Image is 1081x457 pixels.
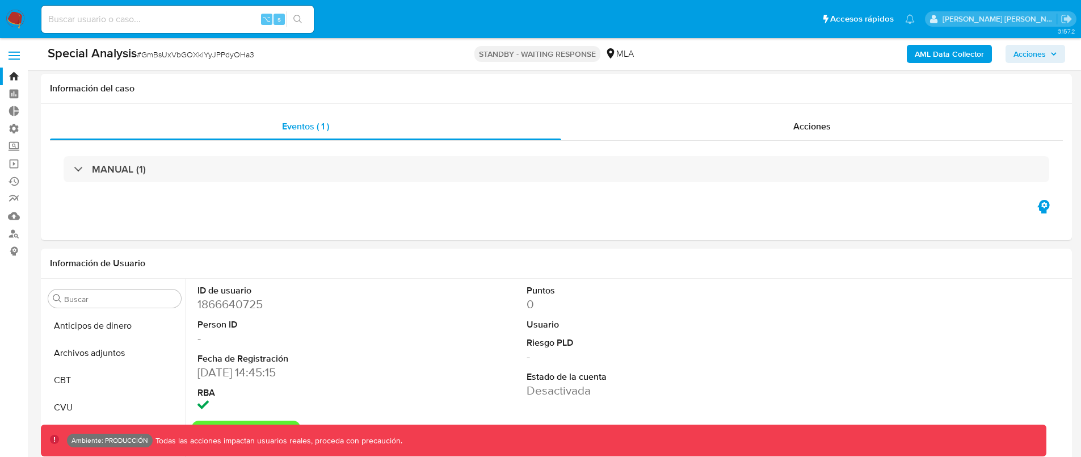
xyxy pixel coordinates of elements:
[907,45,992,63] button: AML Data Collector
[50,83,1063,94] h1: Información del caso
[44,394,186,421] button: CVU
[605,48,634,60] div: MLA
[137,49,254,60] span: # GmBsUxVbGOXkiYyJPPdyOHa3
[527,296,735,312] dd: 0
[197,364,406,380] dd: [DATE] 14:45:15
[41,12,314,27] input: Buscar usuario o caso...
[905,14,915,24] a: Notificaciones
[44,367,186,394] button: CBT
[64,156,1049,182] div: MANUAL (1)
[286,11,309,27] button: search-icon
[53,294,62,303] button: Buscar
[44,421,186,448] button: Cruces y Relaciones
[527,318,735,331] dt: Usuario
[153,435,402,446] p: Todas las acciones impactan usuarios reales, proceda con precaución.
[793,120,831,133] span: Acciones
[197,387,406,399] dt: RBA
[197,296,406,312] dd: 1866640725
[197,284,406,297] dt: ID de usuario
[277,14,281,24] span: s
[474,46,600,62] p: STANDBY - WAITING RESPONSE
[527,284,735,297] dt: Puntos
[44,312,186,339] button: Anticipos de dinero
[943,14,1057,24] p: omar.guzman@mercadolibre.com.co
[262,14,271,24] span: ⌥
[50,258,145,269] h1: Información de Usuario
[64,294,176,304] input: Buscar
[915,45,984,63] b: AML Data Collector
[830,13,894,25] span: Accesos rápidos
[527,383,735,399] dd: Desactivada
[197,353,406,365] dt: Fecha de Registración
[197,318,406,331] dt: Person ID
[71,438,148,443] p: Ambiente: PRODUCCIÓN
[44,339,186,367] button: Archivos adjuntos
[1061,13,1072,25] a: Salir
[1006,45,1065,63] button: Acciones
[527,337,735,349] dt: Riesgo PLD
[282,120,329,133] span: Eventos ( 1 )
[197,330,406,346] dd: -
[92,163,146,175] h3: MANUAL (1)
[48,44,137,62] b: Special Analysis
[527,349,735,364] dd: -
[1013,45,1046,63] span: Acciones
[527,371,735,383] dt: Estado de la cuenta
